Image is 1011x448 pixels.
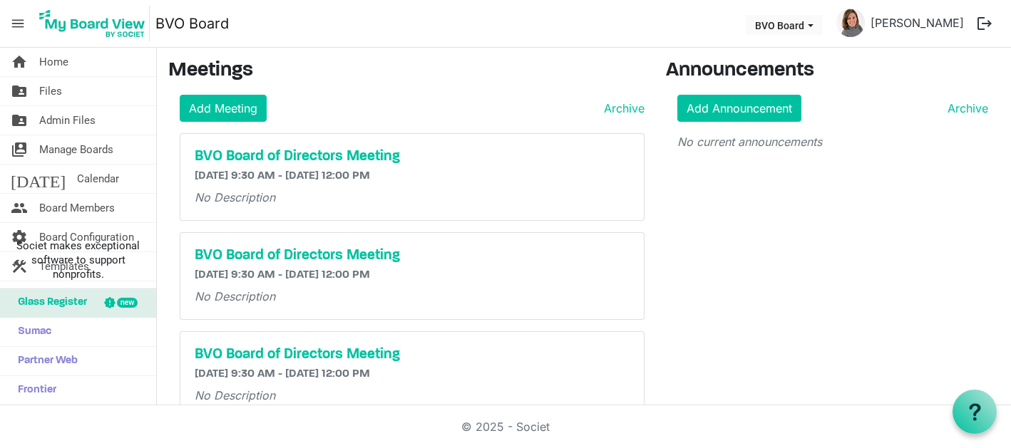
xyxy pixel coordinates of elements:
[39,135,113,164] span: Manage Boards
[11,223,28,251] span: settings
[970,9,1000,38] button: logout
[39,77,62,105] span: Files
[11,376,56,405] span: Frontier
[677,133,988,150] p: No current announcements
[11,318,51,346] span: Sumac
[677,95,801,122] a: Add Announcement
[39,48,68,76] span: Home
[4,10,31,37] span: menu
[39,194,115,222] span: Board Members
[168,59,645,83] h3: Meetings
[39,106,96,135] span: Admin Files
[35,6,155,41] a: My Board View Logo
[746,15,823,35] button: BVO Board dropdownbutton
[666,59,1000,83] h3: Announcements
[11,135,28,164] span: switch_account
[11,194,28,222] span: people
[195,368,630,381] h6: [DATE] 9:30 AM - [DATE] 12:00 PM
[195,288,630,305] p: No Description
[155,9,229,38] a: BVO Board
[77,165,119,193] span: Calendar
[11,347,78,375] span: Partner Web
[11,77,28,105] span: folder_shared
[195,269,630,282] h6: [DATE] 9:30 AM - [DATE] 12:00 PM
[865,9,970,37] a: [PERSON_NAME]
[195,387,630,404] p: No Description
[11,48,28,76] span: home
[598,100,645,117] a: Archive
[195,346,630,363] a: BVO Board of Directors Meeting
[39,223,134,251] span: Board Configuration
[195,247,630,264] a: BVO Board of Directors Meeting
[461,420,550,434] a: © 2025 - Societ
[11,165,66,193] span: [DATE]
[35,6,150,41] img: My Board View Logo
[195,170,630,183] h6: [DATE] 9:30 AM - [DATE] 12:00 PM
[836,9,865,37] img: MnC5V0f8bXlevx3ztyDwGpUB7uCjngHDRxSkcSC0fSnSlpV2VjP-Il6Yf9OZy13_Vasq3byDuyXCHgM4Kz_e5g_thumb.png
[195,189,630,206] p: No Description
[11,288,87,317] span: Glass Register
[6,239,150,281] span: Societ makes exceptional software to support nonprofits.
[117,298,138,308] div: new
[942,100,988,117] a: Archive
[11,106,28,135] span: folder_shared
[180,95,267,122] a: Add Meeting
[195,148,630,165] a: BVO Board of Directors Meeting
